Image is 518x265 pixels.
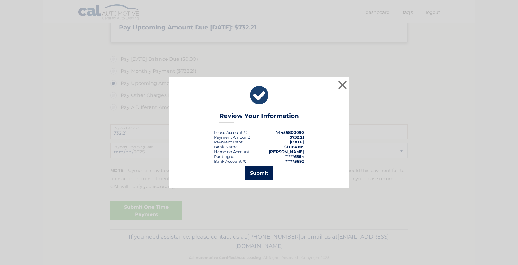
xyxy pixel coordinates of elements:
[214,140,242,144] span: Payment Date
[337,79,349,91] button: ×
[214,130,247,135] div: Lease Account #:
[214,144,239,149] div: Bank Name:
[275,130,304,135] strong: 44455800090
[290,135,304,140] span: $732.21
[269,149,304,154] strong: [PERSON_NAME]
[284,144,304,149] strong: CITIBANK
[245,166,273,180] button: Submit
[290,140,304,144] span: [DATE]
[214,140,243,144] div: :
[214,149,250,154] div: Name on Account:
[214,135,250,140] div: Payment Amount:
[219,112,299,123] h3: Review Your Information
[214,159,246,164] div: Bank Account #:
[214,154,234,159] div: Routing #:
